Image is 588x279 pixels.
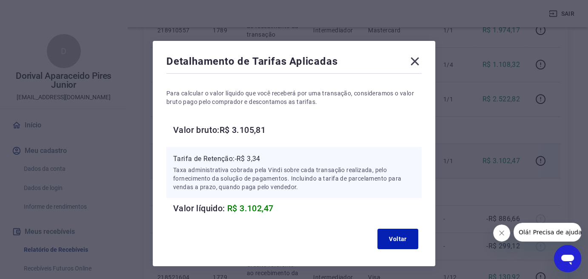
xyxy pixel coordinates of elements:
[166,89,422,106] p: Para calcular o valor líquido que você receberá por uma transação, consideramos o valor bruto pag...
[514,223,581,242] iframe: Mensagem da empresa
[173,123,422,137] h6: Valor bruto: R$ 3.105,81
[5,6,71,13] span: Olá! Precisa de ajuda?
[377,229,418,249] button: Voltar
[173,154,415,164] p: Tarifa de Retenção: -R$ 3,34
[554,245,581,272] iframe: Botão para abrir a janela de mensagens
[173,201,422,215] h6: Valor líquido:
[166,55,422,72] div: Detalhamento de Tarifas Aplicadas
[493,224,510,242] iframe: Fechar mensagem
[227,203,273,213] span: R$ 3.102,47
[173,166,415,191] p: Taxa administrativa cobrada pela Vindi sobre cada transação realizada, pelo fornecimento da soluç...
